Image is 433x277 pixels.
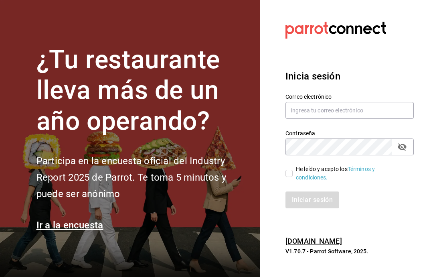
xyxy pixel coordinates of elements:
button: passwordField [395,140,409,154]
label: Correo electrónico [285,94,414,99]
h2: Participa en la encuesta oficial del Industry Report 2025 de Parrot. Te toma 5 minutos y puede se... [36,153,250,202]
h1: ¿Tu restaurante lleva más de un año operando? [36,45,250,137]
label: Contraseña [285,130,414,136]
a: [DOMAIN_NAME] [285,237,342,245]
a: Términos y condiciones. [296,166,375,181]
input: Ingresa tu correo electrónico [285,102,414,119]
a: Ir a la encuesta [36,220,103,231]
p: V1.70.7 - Parrot Software, 2025. [285,247,414,255]
h3: Inicia sesión [285,69,414,84]
div: He leído y acepto los [296,165,407,182]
